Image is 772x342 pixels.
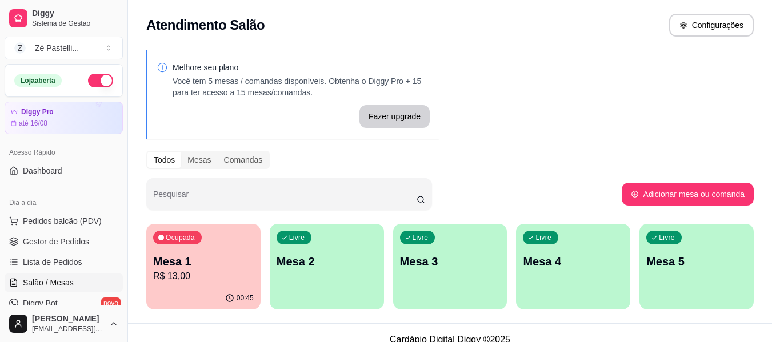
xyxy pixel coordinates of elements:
button: Fazer upgrade [359,105,430,128]
span: Diggy [32,9,118,19]
a: Gestor de Pedidos [5,232,123,251]
p: R$ 13,00 [153,269,254,283]
p: Livre [659,233,675,242]
div: Dia a dia [5,194,123,212]
p: Mesa 1 [153,254,254,269]
span: Sistema de Gestão [32,19,118,28]
span: Dashboard [23,165,62,176]
button: Adicionar mesa ou comanda [622,183,754,206]
span: Gestor de Pedidos [23,236,89,247]
a: Salão / Mesas [5,273,123,292]
span: Z [14,42,26,54]
div: Comandas [218,152,269,168]
button: LivreMesa 2 [270,224,384,309]
a: Diggy Proaté 16/08 [5,102,123,134]
span: [PERSON_NAME] [32,314,105,324]
a: DiggySistema de Gestão [5,5,123,32]
p: Livre [535,233,551,242]
button: LivreMesa 5 [639,224,754,309]
div: Mesas [181,152,217,168]
button: [PERSON_NAME][EMAIL_ADDRESS][DOMAIN_NAME] [5,310,123,337]
a: Dashboard [5,162,123,180]
input: Pesquisar [153,193,417,204]
button: Select a team [5,37,123,59]
span: [EMAIL_ADDRESS][DOMAIN_NAME] [32,324,105,333]
span: Lista de Pedidos [23,256,82,268]
p: Mesa 4 [523,254,623,269]
article: até 16/08 [19,119,47,128]
p: Você tem 5 mesas / comandas disponíveis. Obtenha o Diggy Pro + 15 para ter acesso a 15 mesas/coma... [173,75,430,98]
button: Alterar Status [88,74,113,87]
div: Acesso Rápido [5,143,123,162]
span: Diggy Bot [23,297,58,309]
h2: Atendimento Salão [146,16,265,34]
div: Todos [147,152,181,168]
a: Diggy Botnovo [5,294,123,312]
p: Ocupada [166,233,195,242]
div: Zé Pastelli ... [35,42,79,54]
button: LivreMesa 3 [393,224,507,309]
button: OcupadaMesa 1R$ 13,0000:45 [146,224,261,309]
button: Pedidos balcão (PDV) [5,212,123,230]
span: Salão / Mesas [23,277,74,288]
p: Livre [413,233,429,242]
button: LivreMesa 4 [516,224,630,309]
div: Loja aberta [14,74,62,87]
p: Melhore seu plano [173,62,430,73]
p: Mesa 2 [277,254,377,269]
article: Diggy Pro [21,108,54,116]
p: Mesa 5 [646,254,747,269]
p: Livre [289,233,305,242]
button: Configurações [669,14,754,37]
p: 00:45 [237,293,254,303]
p: Mesa 3 [400,254,501,269]
span: Pedidos balcão (PDV) [23,215,102,227]
a: Lista de Pedidos [5,253,123,271]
